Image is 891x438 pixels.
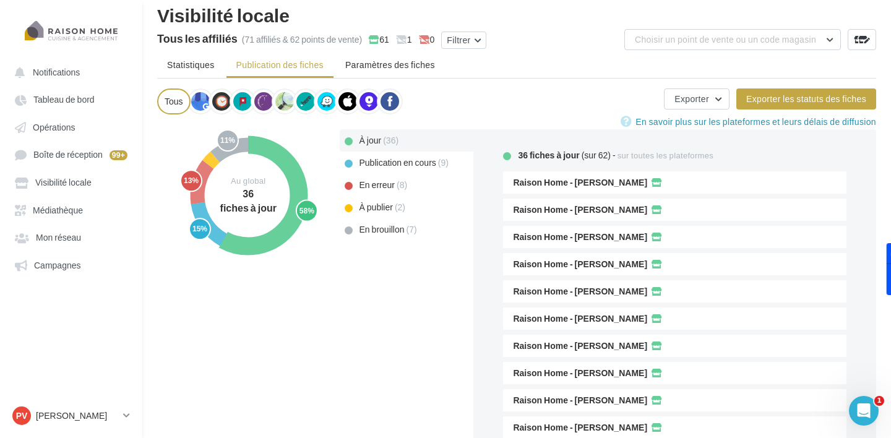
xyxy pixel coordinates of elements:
span: 36 fiches à jour [518,150,579,160]
span: Raison Home - [PERSON_NAME] [513,423,647,432]
div: (2) [395,201,415,213]
span: Raison Home - [PERSON_NAME] [513,314,647,323]
a: Visibilité locale [7,171,135,193]
div: 99+ [110,150,127,160]
span: sur toutes les plateformes [618,150,713,160]
span: Tableau de bord [33,95,95,105]
span: Choisir un point de vente ou un code magasin [635,34,816,45]
span: En brouillon [359,224,405,234]
span: 0 [419,33,435,46]
a: Tableau de bord [7,88,135,110]
a: Médiathèque [7,199,135,221]
span: 1 [874,396,884,406]
div: Mots-clés [154,73,189,81]
a: Mon réseau [7,226,135,248]
span: Campagnes [34,260,81,270]
div: (9) [438,157,458,169]
div: 36 [211,187,285,201]
a: Campagnes [7,254,135,276]
span: Publication en cours [359,157,436,168]
iframe: Intercom live chat [849,396,879,426]
div: Domaine: [DOMAIN_NAME] [32,32,140,42]
span: 1 [396,33,412,46]
div: Domaine [64,73,95,81]
text: 11% [220,135,235,145]
div: Au global [211,176,285,187]
span: Raison Home - [PERSON_NAME] [513,369,647,377]
div: (36) [383,134,403,147]
span: Mon réseau [36,233,81,243]
span: Visibilité locale [35,178,92,188]
button: Choisir un point de vente ou un code magasin [624,29,841,50]
button: Notifications [7,61,130,83]
a: Boîte de réception 99+ [7,143,135,166]
a: PV [PERSON_NAME] [10,404,132,427]
p: [PERSON_NAME] [36,410,118,422]
span: Raison Home - [PERSON_NAME] [513,341,647,350]
img: logo_orange.svg [20,20,30,30]
span: (sur 62) - [582,150,616,160]
span: En erreur [359,179,395,190]
span: Raison Home - [PERSON_NAME] [513,233,647,241]
a: En savoir plus sur les plateformes et leurs délais de diffusion [621,114,876,129]
span: À publier [359,202,393,212]
span: Raison Home - [PERSON_NAME] [513,396,647,405]
div: Tous les affiliés [157,33,238,44]
div: (7) [407,223,427,236]
div: (71 affiliés & 62 points de vente) [242,33,362,46]
button: Exporter les statuts des fiches [736,88,876,109]
span: Raison Home - [PERSON_NAME] [513,178,647,187]
span: 61 [369,33,389,46]
span: Raison Home - [PERSON_NAME] [513,287,647,296]
text: 13% [184,176,199,185]
div: Tous [157,88,191,114]
div: v 4.0.25 [35,20,61,30]
div: fiches à jour [211,201,285,215]
span: Opérations [33,122,75,132]
span: Notifications [33,67,80,77]
span: PV [16,410,28,422]
button: Filtrer [441,32,486,49]
span: Boîte de réception [33,150,103,160]
img: website_grey.svg [20,32,30,42]
div: Visibilité locale [157,6,876,24]
span: Paramètres des fiches [345,59,435,70]
button: Exporter [664,88,730,109]
span: Raison Home - [PERSON_NAME] [513,205,647,214]
a: Opérations [7,116,135,138]
div: (8) [397,179,417,191]
span: Médiathèque [33,205,83,215]
img: tab_domain_overview_orange.svg [50,72,60,82]
span: Raison Home - [PERSON_NAME] [513,260,647,268]
text: 58% [299,206,314,215]
span: Exporter [674,93,709,104]
text: 15% [192,224,207,233]
span: Statistiques [167,59,215,70]
span: À jour [359,135,382,145]
img: tab_keywords_by_traffic_grey.svg [140,72,150,82]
